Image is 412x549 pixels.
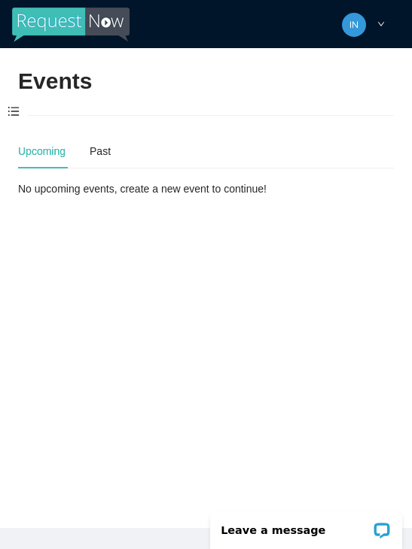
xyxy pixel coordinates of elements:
[18,143,66,159] div: Upcoming
[200,502,412,549] iframe: LiveChat chat widget
[12,8,130,42] img: RequestNow
[90,143,111,159] div: Past
[18,180,394,197] div: No upcoming events, create a new event to continue!
[377,20,385,28] span: down
[18,66,92,97] h2: Events
[342,13,366,37] img: 5007bee7c59ef8fc6bd867d4aa71cdfc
